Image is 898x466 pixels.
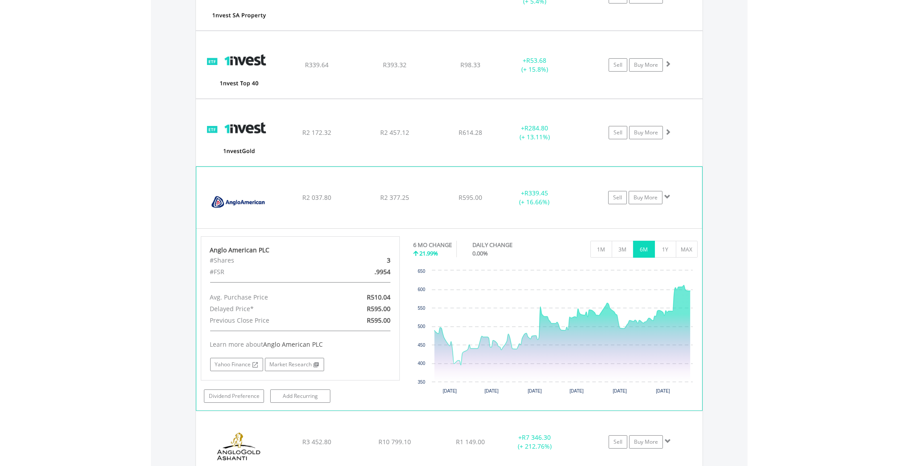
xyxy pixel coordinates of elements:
[522,433,551,442] span: R7 346.30
[590,241,612,258] button: 1M
[676,241,698,258] button: MAX
[528,389,542,393] text: [DATE]
[265,358,324,371] a: Market Research
[333,255,397,266] div: 3
[203,292,333,303] div: Avg. Purchase Price
[633,241,655,258] button: 6M
[305,61,329,69] span: R339.64
[613,389,627,393] text: [DATE]
[200,42,277,96] img: EQU.ZA.ETFT40.png
[484,389,499,393] text: [DATE]
[200,110,277,164] img: EQU.ZA.ETFGLD.png
[264,340,323,348] span: Anglo American PLC
[501,433,569,451] div: + (+ 212.76%)
[629,58,663,72] a: Buy More
[378,438,411,446] span: R10 799.10
[413,266,697,400] svg: Interactive chart
[472,241,544,249] div: DAILY CHANGE
[456,438,485,446] span: R1 149.00
[418,287,425,292] text: 600
[204,389,264,403] a: Dividend Preference
[418,361,425,366] text: 400
[609,58,627,72] a: Sell
[629,126,663,139] a: Buy More
[418,380,425,385] text: 350
[418,269,425,274] text: 650
[459,193,482,202] span: R595.00
[383,61,406,69] span: R393.32
[367,304,390,313] span: R595.00
[524,124,548,132] span: R284.80
[302,438,331,446] span: R3 452.80
[608,191,627,204] a: Sell
[201,178,277,226] img: EQU.ZA.AGL.png
[270,389,330,403] a: Add Recurring
[501,124,569,142] div: + (+ 13.11%)
[419,249,438,257] span: 21.99%
[609,435,627,449] a: Sell
[367,293,390,301] span: R510.04
[418,343,425,348] text: 450
[203,303,333,315] div: Delayed Price*
[526,56,546,65] span: R53.68
[367,316,390,324] span: R595.00
[654,241,676,258] button: 1Y
[302,128,331,137] span: R2 172.32
[569,389,584,393] text: [DATE]
[203,266,333,278] div: #FSR
[501,56,569,74] div: + (+ 15.8%)
[210,340,391,349] div: Learn more about
[629,435,663,449] a: Buy More
[210,358,263,371] a: Yahoo Finance
[501,189,568,207] div: + (+ 16.66%)
[629,191,662,204] a: Buy More
[418,324,425,329] text: 500
[459,128,482,137] span: R614.28
[210,246,391,255] div: Anglo American PLC
[203,255,333,266] div: #Shares
[609,126,627,139] a: Sell
[612,241,634,258] button: 3M
[418,306,425,311] text: 550
[380,193,409,202] span: R2 377.25
[460,61,480,69] span: R98.33
[333,266,397,278] div: .9954
[472,249,488,257] span: 0.00%
[413,241,452,249] div: 6 MO CHANGE
[203,315,333,326] div: Previous Close Price
[302,193,331,202] span: R2 037.80
[443,389,457,393] text: [DATE]
[380,128,409,137] span: R2 457.12
[413,266,698,400] div: Chart. Highcharts interactive chart.
[524,189,548,197] span: R339.45
[656,389,670,393] text: [DATE]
